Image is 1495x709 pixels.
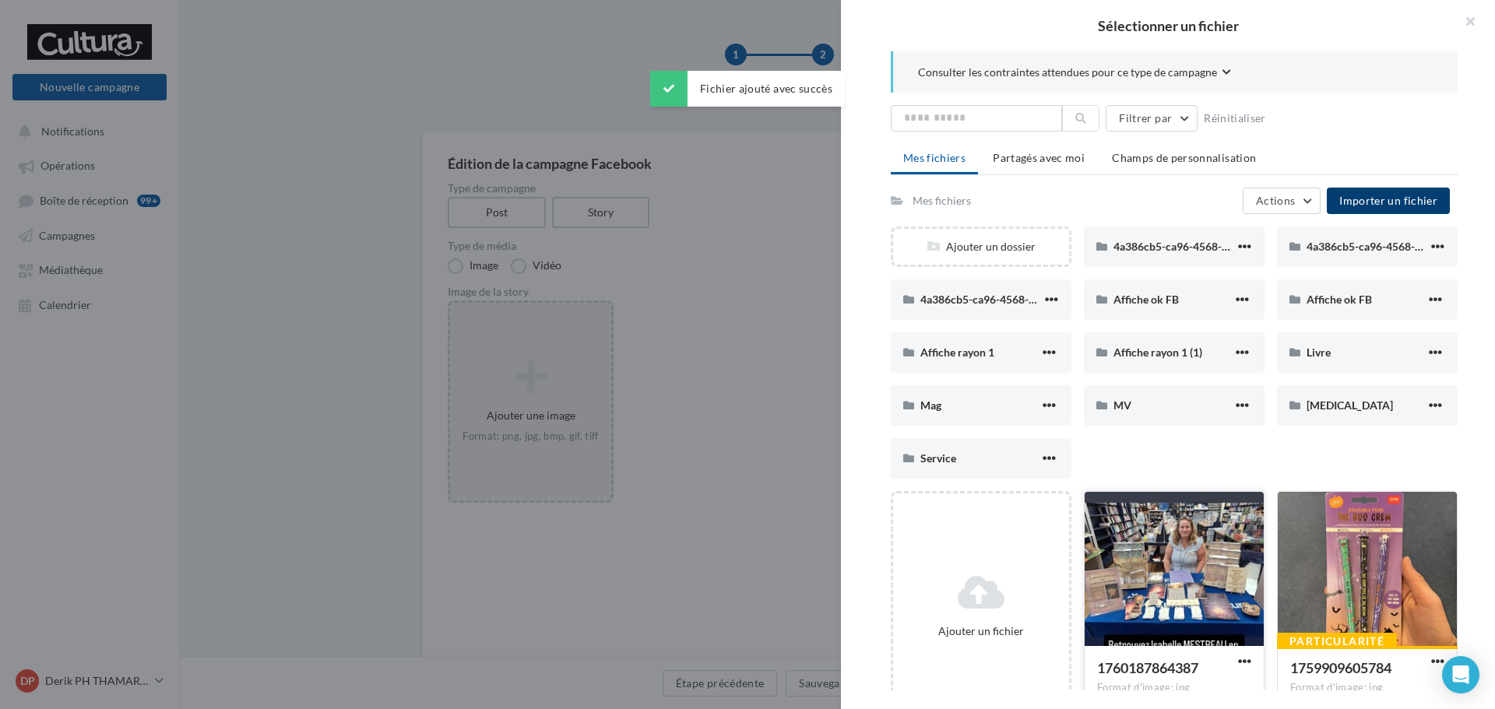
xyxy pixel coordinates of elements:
div: Format d'image: jpg [1290,681,1444,695]
div: Particularité [1277,633,1397,650]
button: Importer un fichier [1327,188,1450,214]
span: Livre [1307,346,1331,359]
span: 4a386cb5-ca96-4568-b2a3-4a4530d21453 (2) [1113,240,1338,253]
h2: Sélectionner un fichier [866,19,1470,33]
span: 1760187864387 [1097,659,1198,676]
span: 1759909605784 [1290,659,1391,676]
span: Affiche rayon 1 (1) [1113,346,1202,359]
button: Consulter les contraintes attendues pour ce type de campagne [918,64,1231,83]
div: Format d'image: jpg [1097,681,1251,695]
span: Partagés avec moi [993,151,1085,164]
span: Actions [1256,194,1295,207]
span: Mes fichiers [903,151,966,164]
button: Actions [1243,188,1321,214]
span: Service [920,451,956,465]
div: Fichier ajouté avec succès [650,71,845,107]
span: Affiche ok FB [1113,293,1179,306]
span: MV [1113,398,1131,412]
span: Consulter les contraintes attendues pour ce type de campagne [918,65,1217,80]
button: Réinitialiser [1198,109,1272,128]
span: Mag [920,398,941,412]
span: Champs de personnalisation [1112,151,1256,164]
span: Affiche ok FB [1307,293,1372,306]
div: Mes fichiers [913,193,971,209]
span: 4a386cb5-ca96-4568-b2a3-4a4530d21453 (4) [920,293,1145,306]
span: [MEDICAL_DATA] [1307,398,1393,412]
div: Open Intercom Messenger [1442,656,1479,693]
div: Ajouter un dossier [893,239,1069,254]
span: Importer un fichier [1339,194,1437,207]
button: Filtrer par [1106,105,1198,132]
span: Affiche rayon 1 [920,346,994,359]
div: Ajouter un fichier [899,623,1063,639]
